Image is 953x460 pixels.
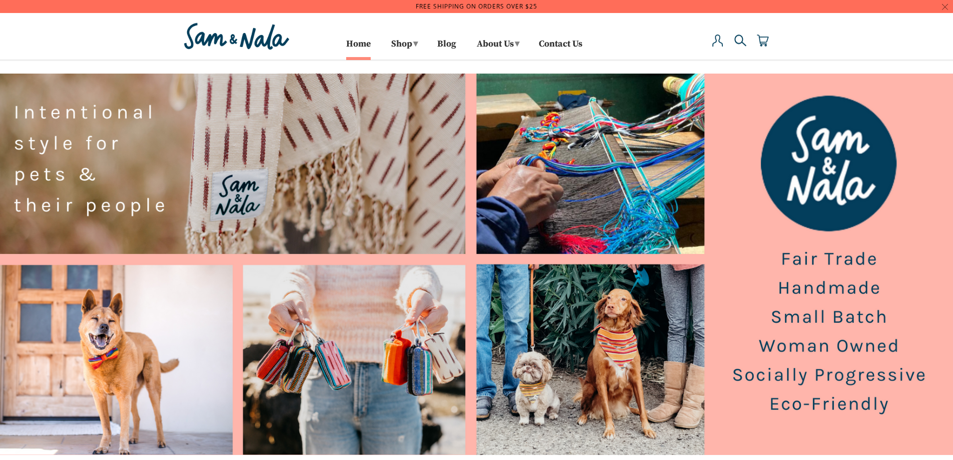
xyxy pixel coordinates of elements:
[712,35,724,57] a: My Account
[473,35,522,57] a: About Us▾
[388,35,420,57] a: Shop▾
[712,35,724,47] img: user-icon
[515,38,519,50] span: ▾
[734,35,746,47] img: search-icon
[757,35,769,47] img: cart-icon
[416,2,537,11] a: Free Shipping on orders over $25
[539,41,582,57] a: Contact Us
[437,41,456,57] a: Blog
[413,38,418,50] span: ▾
[346,41,371,57] a: Home
[182,21,292,52] img: Sam & Nala
[734,35,746,57] a: Search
